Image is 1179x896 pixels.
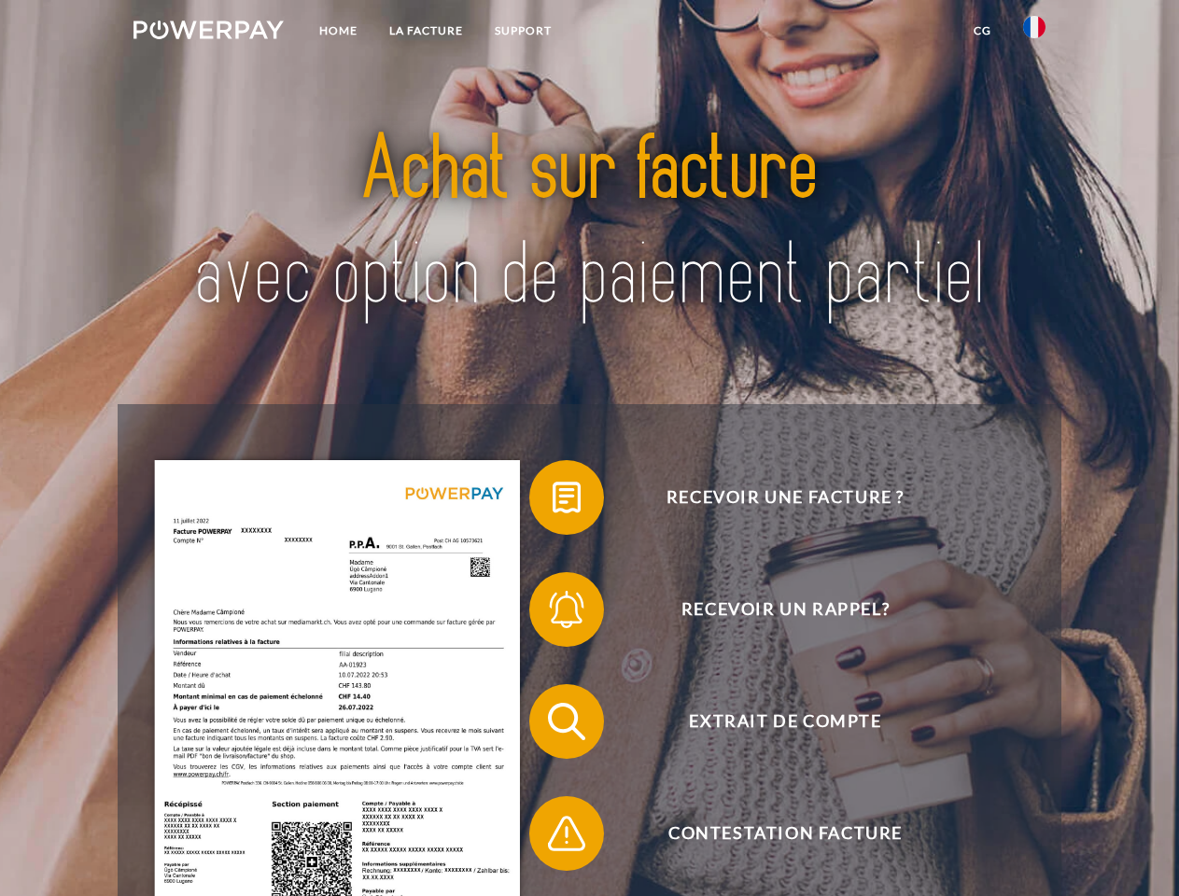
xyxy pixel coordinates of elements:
[543,810,590,857] img: qb_warning.svg
[556,460,1014,535] span: Recevoir une facture ?
[373,14,479,48] a: LA FACTURE
[529,796,1015,871] button: Contestation Facture
[479,14,568,48] a: Support
[133,21,284,39] img: logo-powerpay-white.svg
[178,90,1001,357] img: title-powerpay_fr.svg
[529,460,1015,535] button: Recevoir une facture ?
[958,14,1007,48] a: CG
[529,684,1015,759] button: Extrait de compte
[543,586,590,633] img: qb_bell.svg
[556,684,1014,759] span: Extrait de compte
[556,796,1014,871] span: Contestation Facture
[543,698,590,745] img: qb_search.svg
[556,572,1014,647] span: Recevoir un rappel?
[1023,16,1046,38] img: fr
[303,14,373,48] a: Home
[529,572,1015,647] button: Recevoir un rappel?
[543,474,590,521] img: qb_bill.svg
